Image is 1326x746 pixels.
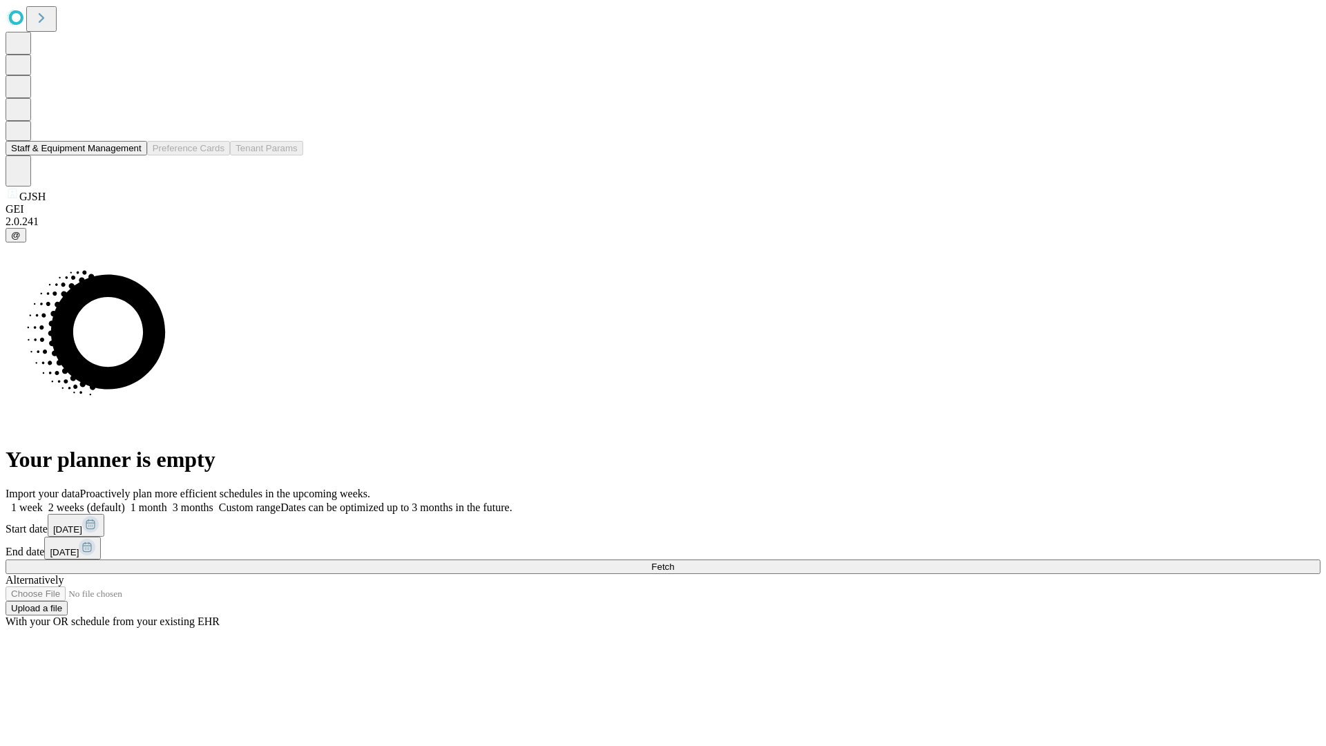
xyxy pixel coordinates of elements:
div: GEI [6,203,1320,216]
div: End date [6,537,1320,559]
span: 1 month [131,501,167,513]
span: Fetch [651,562,674,572]
span: 1 week [11,501,43,513]
span: Alternatively [6,574,64,586]
span: Import your data [6,488,80,499]
span: 2 weeks (default) [48,501,125,513]
span: @ [11,230,21,240]
button: [DATE] [48,514,104,537]
button: Tenant Params [230,141,303,155]
h1: Your planner is empty [6,447,1320,472]
span: Proactively plan more efficient schedules in the upcoming weeks. [80,488,370,499]
button: Fetch [6,559,1320,574]
button: Staff & Equipment Management [6,141,147,155]
span: Dates can be optimized up to 3 months in the future. [280,501,512,513]
button: @ [6,228,26,242]
span: GJSH [19,191,46,202]
button: [DATE] [44,537,101,559]
div: 2.0.241 [6,216,1320,228]
button: Upload a file [6,601,68,615]
span: With your OR schedule from your existing EHR [6,615,220,627]
span: [DATE] [50,547,79,557]
span: [DATE] [53,524,82,535]
button: Preference Cards [147,141,230,155]
span: Custom range [219,501,280,513]
div: Start date [6,514,1320,537]
span: 3 months [173,501,213,513]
